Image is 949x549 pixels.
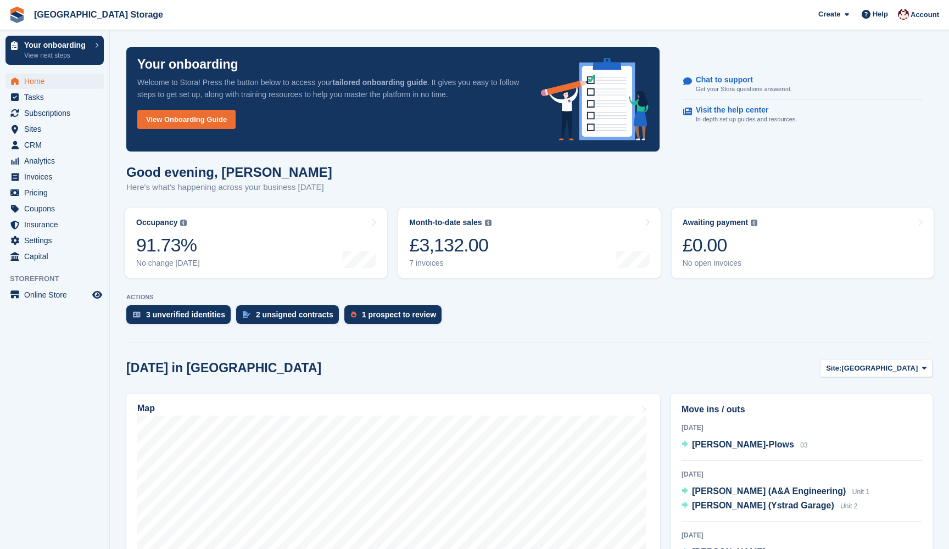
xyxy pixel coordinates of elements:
[5,287,104,302] a: menu
[485,220,492,226] img: icon-info-grey-7440780725fd019a000dd9b08b2336e03edf1995a4989e88bcd33f0948082b44.svg
[682,469,922,479] div: [DATE]
[30,5,168,24] a: [GEOGRAPHIC_DATA] Storage
[682,530,922,540] div: [DATE]
[24,233,90,248] span: Settings
[24,121,90,137] span: Sites
[146,310,225,319] div: 3 unverified identities
[236,305,344,329] a: 2 unsigned contracts
[683,100,922,130] a: Visit the help center In-depth set up guides and resources.
[126,165,332,180] h1: Good evening, [PERSON_NAME]
[136,218,177,227] div: Occupancy
[826,363,841,374] span: Site:
[840,502,857,510] span: Unit 2
[696,105,789,115] p: Visit the help center
[5,74,104,89] a: menu
[24,137,90,153] span: CRM
[692,501,834,510] span: [PERSON_NAME] (Ystrad Garage)
[5,249,104,264] a: menu
[5,153,104,169] a: menu
[351,311,356,318] img: prospect-51fa495bee0391a8d652442698ab0144808aea92771e9ea1ae160a38d050c398.svg
[24,185,90,200] span: Pricing
[256,310,333,319] div: 2 unsigned contracts
[5,36,104,65] a: Your onboarding View next steps
[137,76,523,100] p: Welcome to Stora! Press the button below to access your . It gives you easy to follow steps to ge...
[24,287,90,302] span: Online Store
[800,441,807,449] span: 03
[683,218,749,227] div: Awaiting payment
[9,7,25,23] img: stora-icon-8386f47178a22dfd0bd8f6a31ec36ba5ce8667c1dd55bd0f319d3a0aa187defe.svg
[24,249,90,264] span: Capital
[24,217,90,232] span: Insurance
[137,110,236,129] a: View Onboarding Guide
[683,70,922,100] a: Chat to support Get your Stora questions answered.
[137,404,155,413] h2: Map
[820,360,933,378] button: Site: [GEOGRAPHIC_DATA]
[409,234,491,256] div: £3,132.00
[409,218,482,227] div: Month-to-date sales
[5,137,104,153] a: menu
[126,305,236,329] a: 3 unverified identities
[696,85,792,94] p: Get your Stora questions answered.
[243,311,250,318] img: contract_signature_icon-13c848040528278c33f63329250d36e43548de30e8caae1d1a13099fd9432cc5.svg
[136,259,200,268] div: No change [DATE]
[5,217,104,232] a: menu
[682,403,922,416] h2: Move ins / outs
[10,273,109,284] span: Storefront
[126,361,321,376] h2: [DATE] in [GEOGRAPHIC_DATA]
[332,78,427,87] strong: tailored onboarding guide
[24,89,90,105] span: Tasks
[137,58,238,71] p: Your onboarding
[898,9,909,20] img: Andrew Lacey
[398,208,660,278] a: Month-to-date sales £3,132.00 7 invoices
[692,486,846,496] span: [PERSON_NAME] (A&A Engineering)
[5,105,104,121] a: menu
[841,363,918,374] span: [GEOGRAPHIC_DATA]
[24,105,90,121] span: Subscriptions
[751,220,757,226] img: icon-info-grey-7440780725fd019a000dd9b08b2336e03edf1995a4989e88bcd33f0948082b44.svg
[672,208,934,278] a: Awaiting payment £0.00 No open invoices
[683,234,758,256] div: £0.00
[5,185,104,200] a: menu
[5,201,104,216] a: menu
[24,201,90,216] span: Coupons
[91,288,104,301] a: Preview store
[344,305,447,329] a: 1 prospect to review
[24,41,90,49] p: Your onboarding
[541,58,649,141] img: onboarding-info-6c161a55d2c0e0a8cae90662b2fe09162a5109e8cc188191df67fb4f79e88e88.svg
[682,438,808,452] a: [PERSON_NAME]-Plows 03
[409,259,491,268] div: 7 invoices
[818,9,840,20] span: Create
[125,208,387,278] a: Occupancy 91.73% No change [DATE]
[682,423,922,433] div: [DATE]
[133,311,141,318] img: verify_identity-adf6edd0f0f0b5bbfe63781bf79b02c33cf7c696d77639b501bdc392416b5a36.svg
[362,310,436,319] div: 1 prospect to review
[5,233,104,248] a: menu
[24,51,90,60] p: View next steps
[873,9,888,20] span: Help
[126,294,933,301] p: ACTIONS
[852,488,869,496] span: Unit 1
[682,485,869,499] a: [PERSON_NAME] (A&A Engineering) Unit 1
[5,169,104,184] a: menu
[911,9,939,20] span: Account
[5,121,104,137] a: menu
[682,499,858,513] a: [PERSON_NAME] (Ystrad Garage) Unit 2
[136,234,200,256] div: 91.73%
[24,74,90,89] span: Home
[180,220,187,226] img: icon-info-grey-7440780725fd019a000dd9b08b2336e03edf1995a4989e88bcd33f0948082b44.svg
[683,259,758,268] div: No open invoices
[126,181,332,194] p: Here's what's happening across your business [DATE]
[24,169,90,184] span: Invoices
[24,153,90,169] span: Analytics
[696,75,783,85] p: Chat to support
[5,89,104,105] a: menu
[696,115,797,124] p: In-depth set up guides and resources.
[692,440,794,449] span: [PERSON_NAME]-Plows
